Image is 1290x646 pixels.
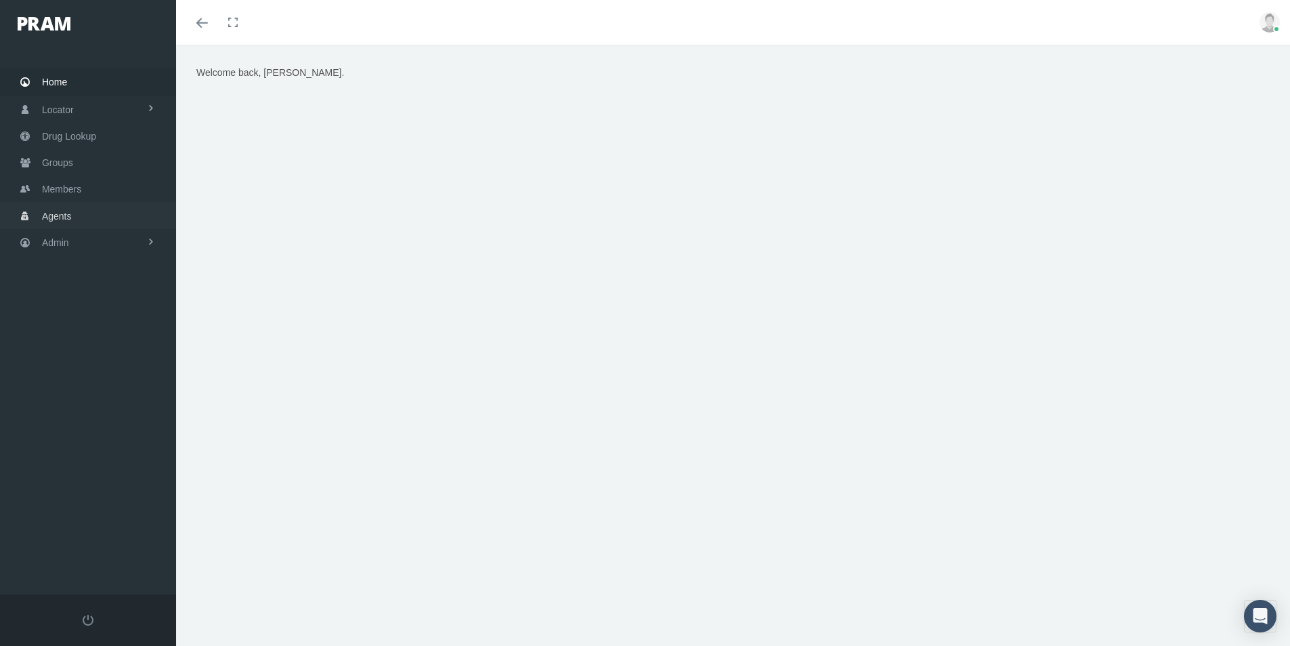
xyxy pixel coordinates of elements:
span: Home [42,69,67,95]
span: Admin [42,230,69,256]
span: Welcome back, [PERSON_NAME]. [196,67,344,78]
span: Drug Lookup [42,123,96,149]
div: Open Intercom Messenger [1244,600,1276,632]
span: Agents [42,203,72,229]
span: Locator [42,97,74,123]
span: Members [42,176,81,202]
img: PRAM_20_x_78.png [18,17,70,31]
span: Groups [42,150,73,176]
img: user-placeholder.jpg [1260,12,1280,33]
